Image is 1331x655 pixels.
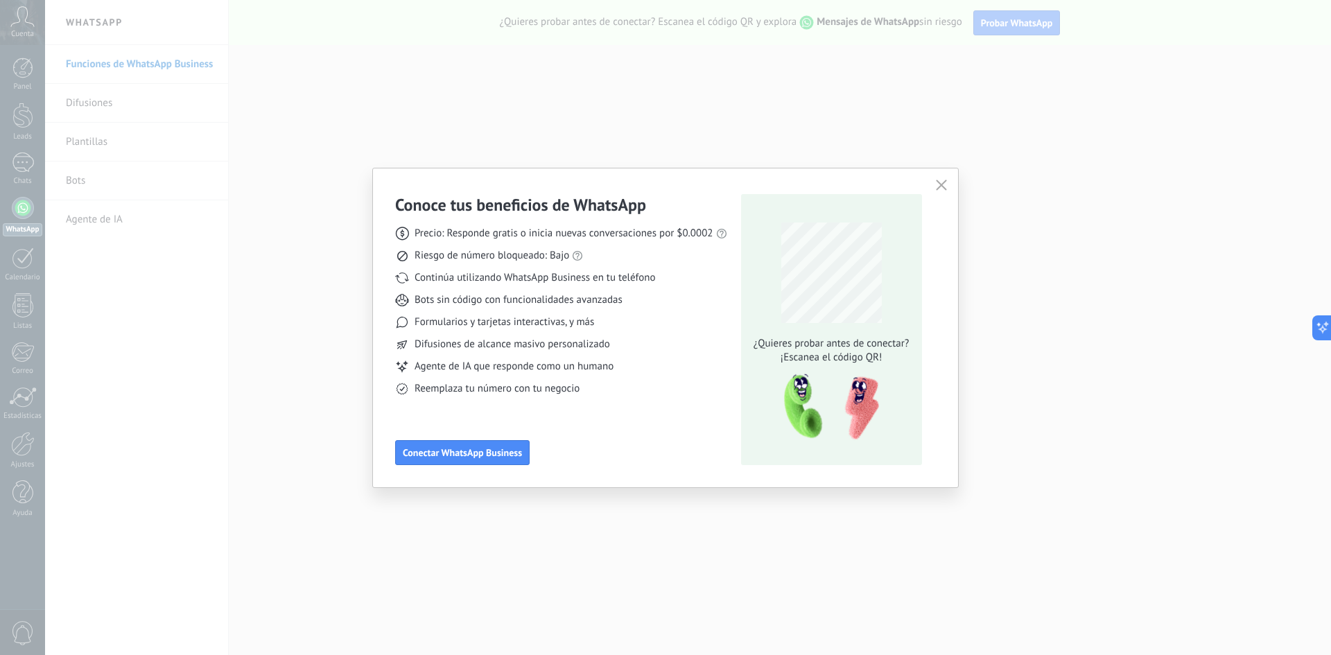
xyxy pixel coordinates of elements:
[415,293,623,307] span: Bots sin código con funcionalidades avanzadas
[415,271,655,285] span: Continúa utilizando WhatsApp Business en tu teléfono
[415,338,610,351] span: Difusiones de alcance masivo personalizado
[395,440,530,465] button: Conectar WhatsApp Business
[749,351,913,365] span: ¡Escanea el código QR!
[772,370,882,444] img: qr-pic-1x.png
[415,315,594,329] span: Formularios y tarjetas interactivas, y más
[415,382,580,396] span: Reemplaza tu número con tu negocio
[415,360,614,374] span: Agente de IA que responde como un humano
[749,337,913,351] span: ¿Quieres probar antes de conectar?
[403,448,522,457] span: Conectar WhatsApp Business
[415,249,569,263] span: Riesgo de número bloqueado: Bajo
[415,227,713,241] span: Precio: Responde gratis o inicia nuevas conversaciones por $0.0002
[395,194,646,216] h3: Conoce tus beneficios de WhatsApp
